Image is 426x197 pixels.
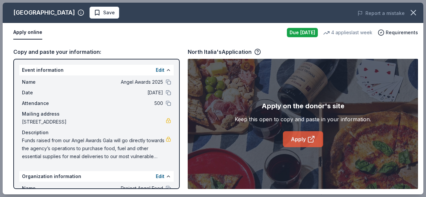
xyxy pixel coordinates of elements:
div: Keep this open to copy and paste in your information. [235,115,371,123]
span: Save [103,9,115,17]
div: Description [22,129,171,137]
button: Edit [156,66,164,74]
div: [GEOGRAPHIC_DATA] [13,7,75,18]
button: Edit [156,172,164,180]
div: North Italia's Application [188,48,261,56]
span: 500 [67,99,163,107]
div: 4 applies last week [323,29,372,37]
div: Copy and paste your information: [13,48,180,56]
button: Apply online [13,26,42,40]
div: Apply on the donor's site [262,101,344,111]
span: Attendance [22,99,67,107]
span: Angel Awards 2025 [67,78,163,86]
div: Organization information [19,171,174,182]
div: Event information [19,65,174,75]
a: Apply [283,131,323,147]
span: Date [22,89,67,97]
span: Name [22,184,67,192]
span: [STREET_ADDRESS] [22,118,166,126]
button: Report a mistake [357,9,405,17]
span: Funds raised from our Angel Awards Gala will go directly towards the agency’s operations to purch... [22,137,166,160]
button: Requirements [378,29,418,37]
span: [DATE] [67,89,163,97]
span: Requirements [386,29,418,37]
div: Due [DATE] [287,28,318,37]
span: Project Angel Food [67,184,163,192]
button: Save [90,7,119,19]
div: Mailing address [22,110,171,118]
span: Name [22,78,67,86]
